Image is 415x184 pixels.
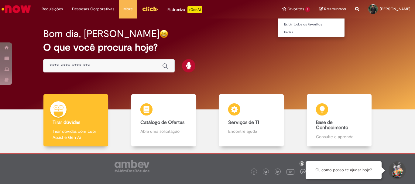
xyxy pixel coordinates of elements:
[264,171,267,174] img: logo_footer_twitter.png
[207,94,295,147] a: Serviços de TI Encontre ajuda
[286,168,294,176] img: logo_footer_youtube.png
[278,29,345,36] a: Férias
[123,6,133,12] span: More
[319,6,346,12] a: Rascunhos
[53,119,80,125] b: Tirar dúvidas
[252,171,256,174] img: logo_footer_facebook.png
[115,160,149,172] img: logo_footer_ambev_rotulo_gray.png
[306,161,382,179] div: Oi, como posso te ajudar hoje?
[72,6,114,12] span: Despesas Corporativas
[187,6,202,13] p: +GenAi
[287,6,304,12] span: Favoritos
[140,128,187,134] p: Abra uma solicitação
[167,6,202,13] div: Padroniza
[278,21,345,28] a: Exibir todos os Favoritos
[142,4,158,13] img: click_logo_yellow_360x200.png
[388,161,406,179] button: Iniciar Conversa de Suporte
[228,119,259,125] b: Serviços de TI
[278,18,345,37] ul: Favoritos
[300,169,306,174] img: logo_footer_workplace.png
[53,128,99,140] p: Tirar dúvidas com Lupi Assist e Gen Ai
[324,6,346,12] span: Rascunhos
[295,94,383,147] a: Base de Conhecimento Consulte e aprenda
[316,134,362,140] p: Consulte e aprenda
[43,28,159,39] h2: Bom dia, [PERSON_NAME]
[276,170,280,174] img: logo_footer_linkedin.png
[120,94,207,147] a: Catálogo de Ofertas Abra uma solicitação
[43,42,372,53] h2: O que você procura hoje?
[380,6,410,12] span: [PERSON_NAME]
[305,7,310,12] span: 1
[228,128,274,134] p: Encontre ajuda
[140,119,184,125] b: Catálogo de Ofertas
[159,29,168,38] img: happy-face.png
[32,94,120,147] a: Tirar dúvidas Tirar dúvidas com Lupi Assist e Gen Ai
[1,3,32,15] img: ServiceNow
[42,6,63,12] span: Requisições
[316,119,348,131] b: Base de Conhecimento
